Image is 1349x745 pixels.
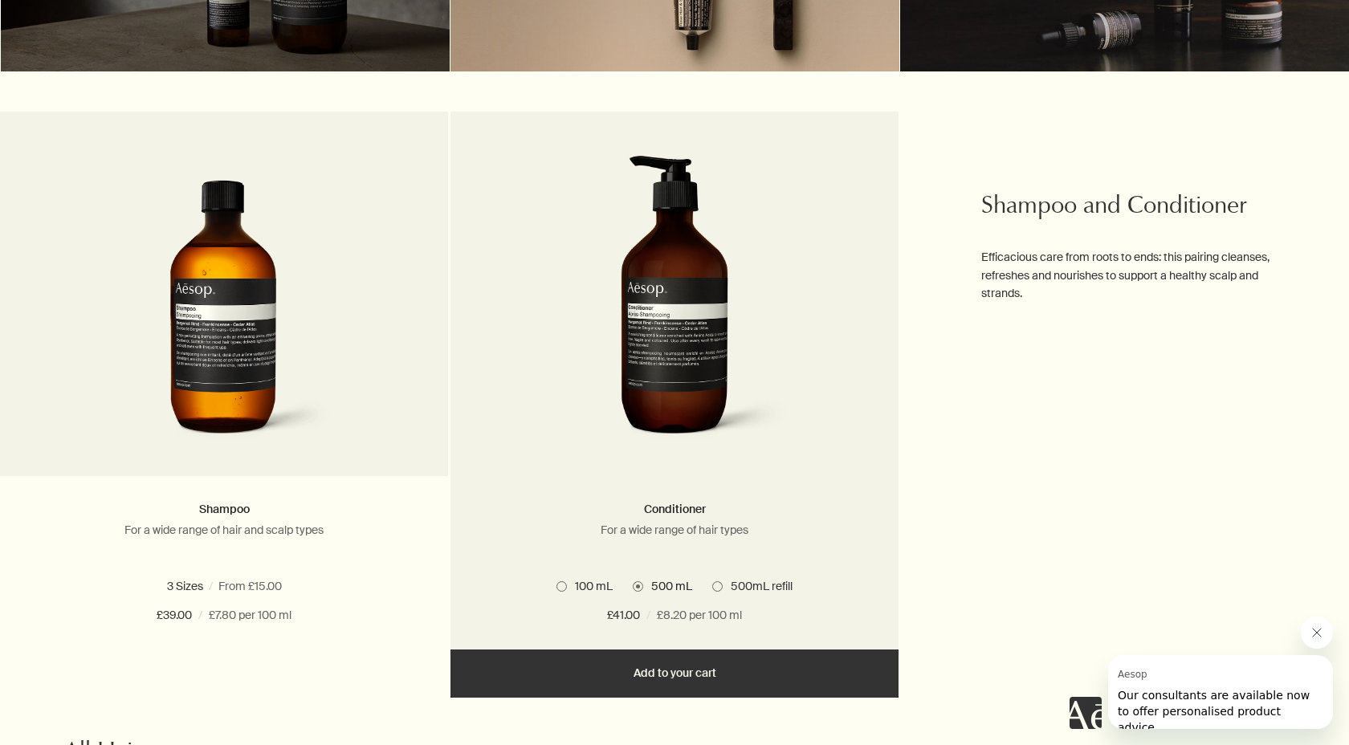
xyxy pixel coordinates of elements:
[209,606,291,625] span: £7.80 per 100 ml
[1108,655,1333,729] iframe: Message from Aesop
[10,34,202,79] span: Our consultants are available now to offer personalised product advice.
[157,606,192,625] span: £39.00
[116,579,160,593] span: 100mL
[1301,617,1333,649] iframe: Close message from Aesop
[643,579,692,593] span: 500 mL
[104,156,344,453] img: Shampoo refill in a large amber bottle with a screw-cap.
[1070,617,1333,729] div: Aesop says "Our consultants are available now to offer personalised product advice.". Open messag...
[190,579,239,593] span: 500 mL
[450,155,899,476] a: Conditioner in a large, dark-brown bottle with a black pump.
[981,192,1285,224] h2: Shampoo and Conditioner
[607,606,640,625] span: £41.00
[475,523,874,537] p: For a wide range of hair types
[646,606,650,625] span: /
[450,649,899,698] button: Add to your cart - £41.00
[567,579,613,593] span: 100 mL
[723,579,793,593] span: 500mL refill
[270,579,342,593] span: 500 mL refill
[555,156,795,453] img: Conditioner in a large, dark-brown bottle with a black pump.
[657,606,742,625] span: £8.20 per 100 ml
[981,248,1285,302] p: Efficacious care from roots to ends: this pairing cleanses, refreshes and nourishes to support a ...
[24,523,424,537] p: For a wide range of hair and scalp types
[198,606,202,625] span: /
[1070,697,1102,729] iframe: no content
[644,502,706,516] a: Conditioner
[199,502,250,516] a: Shampoo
